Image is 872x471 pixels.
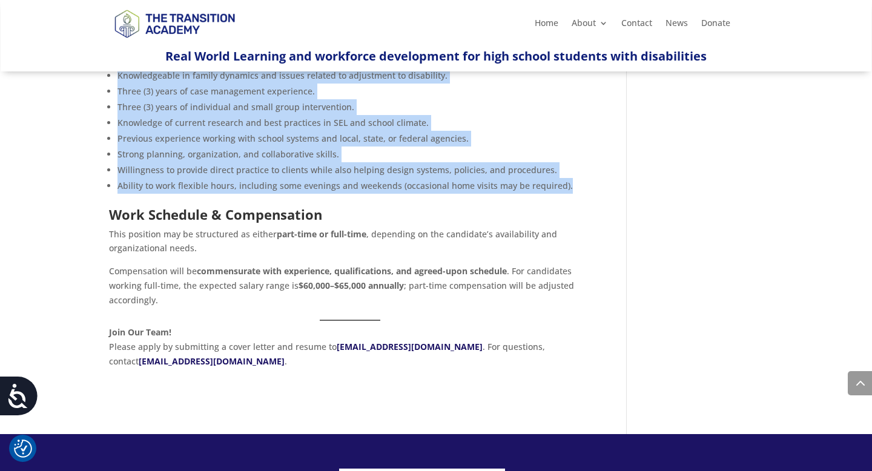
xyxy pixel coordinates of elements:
p: Please apply by submitting a cover letter and resume to . For questions, contact . [109,325,590,368]
li: Strong planning, organization, and collaborative skills. [117,147,590,162]
li: Ability to work flexible hours, including some evenings and weekends (occasional home visits may ... [117,178,590,194]
a: Donate [701,19,730,32]
button: Cookie Settings [14,440,32,458]
strong: part-time or full-time [277,228,366,240]
strong: commensurate with experience, qualifications, and agreed-upon schedule [197,265,507,277]
a: [EMAIL_ADDRESS][DOMAIN_NAME] [139,355,285,367]
li: Knowledge of current research and best practices in SEL and school climate. [117,115,590,131]
li: Willingness to provide direct practice to clients while also helping design systems, policies, an... [117,162,590,178]
strong: $60,000–$65,000 annually [299,280,404,291]
li: Three (3) years of case management experience. [117,84,590,99]
li: Knowledgeable in family dynamics and issues related to adjustment to disability. [117,68,590,84]
strong: Work Schedule & Compensation [109,205,322,223]
a: Home [535,19,558,32]
a: Contact [621,19,652,32]
a: [EMAIL_ADDRESS][DOMAIN_NAME] [337,341,483,352]
a: About [572,19,608,32]
a: Logo-Noticias [109,36,240,47]
img: Revisit consent button [14,440,32,458]
p: Compensation will be . For candidates working full-time, the expected salary range is ; part-time... [109,264,590,315]
li: Previous experience working with school systems and local, state, or federal agencies. [117,131,590,147]
strong: Join Our Team! [109,326,171,338]
img: TTA Brand_TTA Primary Logo_Horizontal_Light BG [109,2,240,45]
p: This position may be structured as either , depending on the candidate’s availability and organiz... [109,227,590,265]
a: News [666,19,688,32]
li: Three (3) years of individual and small group intervention. [117,99,590,115]
span: Real World Learning and workforce development for high school students with disabilities [165,48,707,64]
